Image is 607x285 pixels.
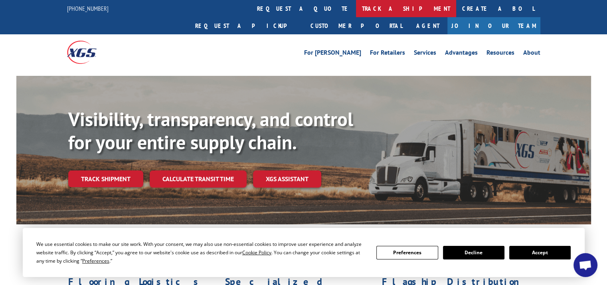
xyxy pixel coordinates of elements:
[445,49,478,58] a: Advantages
[408,17,447,34] a: Agent
[376,246,438,259] button: Preferences
[447,17,540,34] a: Join Our Team
[68,170,143,187] a: Track shipment
[573,253,597,277] a: Open chat
[253,170,321,188] a: XGS ASSISTANT
[486,49,514,58] a: Resources
[370,49,405,58] a: For Retailers
[304,17,408,34] a: Customer Portal
[36,240,367,265] div: We use essential cookies to make our site work. With your consent, we may also use non-essential ...
[304,49,361,58] a: For [PERSON_NAME]
[82,257,109,264] span: Preferences
[509,246,571,259] button: Accept
[189,17,304,34] a: Request a pickup
[414,49,436,58] a: Services
[67,4,109,12] a: [PHONE_NUMBER]
[523,49,540,58] a: About
[68,107,353,154] b: Visibility, transparency, and control for your entire supply chain.
[242,249,271,256] span: Cookie Policy
[150,170,247,188] a: Calculate transit time
[443,246,504,259] button: Decline
[23,228,585,277] div: Cookie Consent Prompt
